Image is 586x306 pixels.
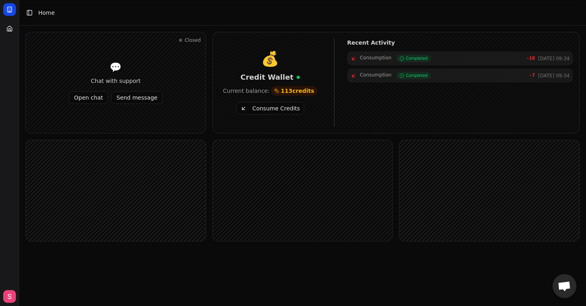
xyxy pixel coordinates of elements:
[529,73,535,79] span: -7
[3,290,16,303] img: Serhat sayat
[281,87,314,95] span: 113 credits
[38,9,55,17] span: Home
[360,55,391,62] span: Consumption
[236,102,304,115] button: Consume Credits
[406,73,428,78] span: Completed
[538,73,570,79] span: [DATE] 09:34
[223,87,269,95] span: Current balance:
[406,55,428,61] span: Completed
[538,55,570,62] span: [DATE] 09:34
[111,91,163,104] button: Send message
[69,91,108,104] button: Open chat
[38,9,55,17] nav: breadcrumb
[297,76,300,79] div: Real-time updates active
[347,39,573,47] h4: Recent Activity
[360,72,391,79] span: Consumption
[553,274,576,298] div: Açık sohbet
[526,55,535,62] span: -10
[219,51,321,67] div: 💰
[240,72,293,83] span: Credit Wallet
[69,61,163,74] div: 💬
[69,77,163,85] div: Chat with support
